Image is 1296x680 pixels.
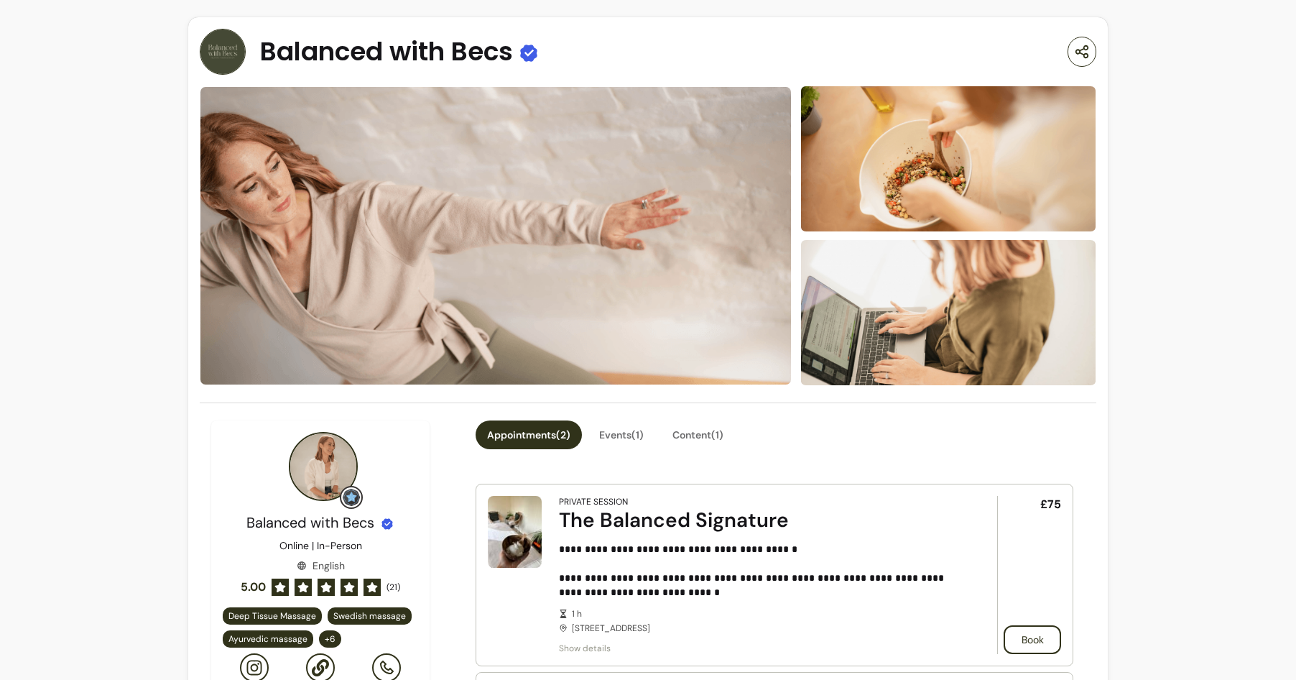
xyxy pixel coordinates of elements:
[1040,496,1061,513] span: £75
[200,86,792,385] img: image-0
[800,239,1096,387] img: image-2
[279,538,362,553] p: Online | In-Person
[572,608,957,620] span: 1 h
[228,633,307,645] span: Ayurvedic massage
[559,507,957,533] div: The Balanced Signature
[1004,625,1061,654] button: Book
[289,432,358,501] img: Provider image
[246,513,374,532] span: Balanced with Becs
[322,633,338,645] span: + 6
[559,608,957,634] div: [STREET_ADDRESS]
[343,489,360,506] img: Grow
[800,85,1096,234] img: image-1
[588,421,655,449] button: Events(1)
[559,643,957,654] span: Show details
[260,37,513,66] span: Balanced with Becs
[200,29,246,75] img: Provider image
[297,559,345,573] div: English
[559,496,628,507] div: Private Session
[387,582,400,593] span: ( 21 )
[476,421,582,449] button: Appointments(2)
[228,610,316,622] span: Deep Tissue Massage
[241,579,266,596] span: 5.00
[661,421,735,449] button: Content(1)
[333,610,406,622] span: Swedish massage
[488,496,542,568] img: The Balanced Signature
